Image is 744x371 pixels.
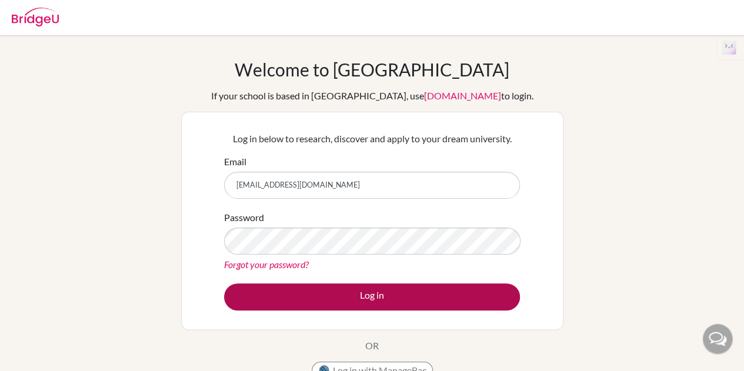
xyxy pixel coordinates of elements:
[224,132,520,146] p: Log in below to research, discover and apply to your dream university.
[224,210,264,225] label: Password
[224,155,246,169] label: Email
[224,283,520,310] button: Log in
[424,90,501,101] a: [DOMAIN_NAME]
[365,339,379,353] p: OR
[12,8,59,26] img: Bridge-U
[211,89,533,103] div: If your school is based in [GEOGRAPHIC_DATA], use to login.
[235,59,509,80] h1: Welcome to [GEOGRAPHIC_DATA]
[26,8,51,19] span: Help
[224,259,309,270] a: Forgot your password?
